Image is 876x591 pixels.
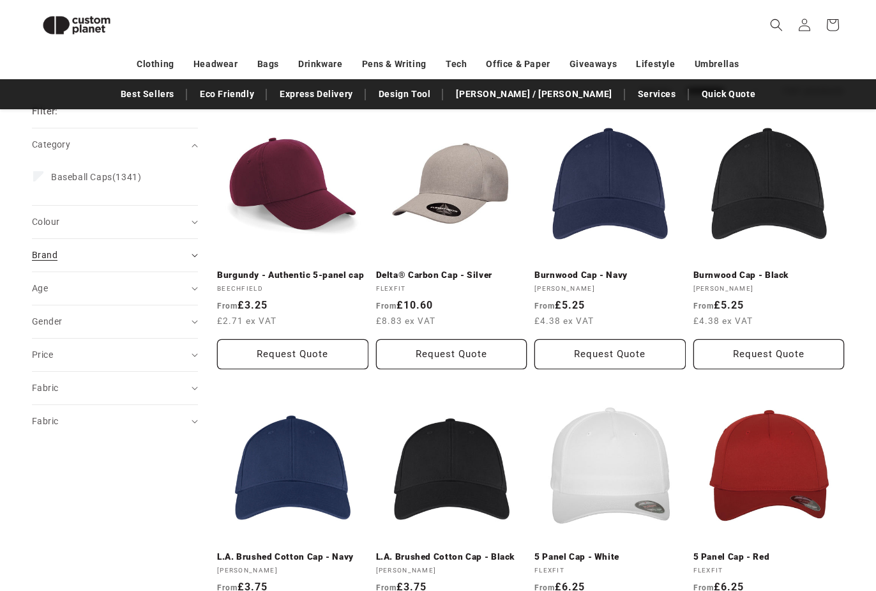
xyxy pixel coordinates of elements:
span: Gender [32,316,62,326]
a: Office & Paper [486,53,550,75]
a: L.A. Brushed Cotton Cap - Navy [217,551,368,563]
span: Colour [32,217,59,227]
span: Fabric [32,416,58,426]
summary: Fabric (0 selected) [32,372,198,404]
a: Design Tool [372,83,437,105]
button: Request Quote [534,339,686,369]
span: Price [32,349,53,360]
summary: Category (0 selected) [32,128,198,161]
a: [PERSON_NAME] / [PERSON_NAME] [449,83,618,105]
img: Custom Planet [32,5,121,45]
span: Fabric [32,383,58,393]
a: Burgundy - Authentic 5-panel cap [217,270,368,281]
a: Pens & Writing [362,53,427,75]
button: Request Quote [376,339,527,369]
summary: Price [32,339,198,371]
a: Clothing [137,53,174,75]
a: Drinkware [298,53,342,75]
iframe: Chat Widget [657,453,876,591]
a: Headwear [193,53,238,75]
summary: Colour (0 selected) [32,206,198,238]
a: Giveaways [570,53,617,75]
a: Eco Friendly [193,83,261,105]
a: Quick Quote [695,83,762,105]
button: Request Quote [217,339,368,369]
span: Category [32,139,70,150]
summary: Search [762,11,790,39]
a: Express Delivery [273,83,359,105]
a: Services [631,83,683,105]
a: Best Sellers [114,83,181,105]
button: Request Quote [693,339,845,369]
span: Baseball Caps [51,172,112,182]
summary: Brand (0 selected) [32,239,198,272]
a: Lifestyle [636,53,675,75]
a: Tech [446,53,467,75]
summary: Fabric (0 selected) [32,405,198,438]
span: Age [32,283,48,293]
a: Bags [257,53,279,75]
h2: Filter: [32,104,58,119]
a: 5 Panel Cap - White [534,551,686,563]
a: Burnwood Cap - Black [693,270,845,281]
a: L.A. Brushed Cotton Cap - Black [376,551,527,563]
span: (1341) [51,171,141,183]
a: Burnwood Cap - Navy [534,270,686,281]
span: Brand [32,250,57,260]
summary: Gender (0 selected) [32,305,198,338]
summary: Age (0 selected) [32,272,198,305]
a: Delta® Carbon Cap - Silver [376,270,527,281]
a: Umbrellas [695,53,739,75]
